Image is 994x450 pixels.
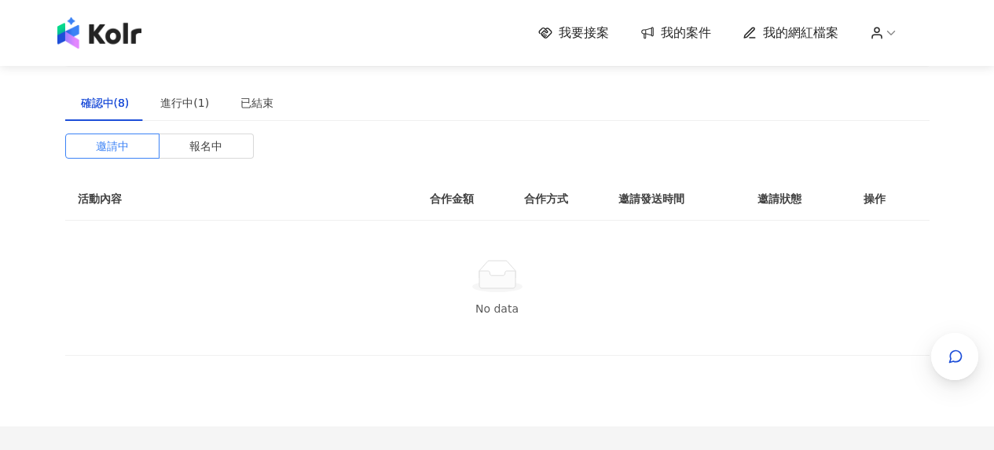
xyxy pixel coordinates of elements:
a: 我的案件 [640,24,711,42]
th: 活動內容 [65,177,380,221]
span: 邀請中 [96,134,129,158]
span: 我要接案 [559,24,609,42]
img: logo [57,17,141,49]
span: 我的網紅檔案 [763,24,838,42]
a: 我要接案 [538,24,609,42]
div: 進行中(1) [160,94,209,112]
div: 已結束 [240,94,273,112]
div: 確認中(8) [81,94,130,112]
a: 我的網紅檔案 [743,24,838,42]
th: 邀請狀態 [745,177,850,221]
th: 邀請發送時間 [606,177,745,221]
span: 我的案件 [661,24,711,42]
th: 合作金額 [417,177,512,221]
th: 操作 [851,177,930,221]
div: No data [84,300,911,317]
span: 報名中 [189,134,222,158]
th: 合作方式 [512,177,606,221]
